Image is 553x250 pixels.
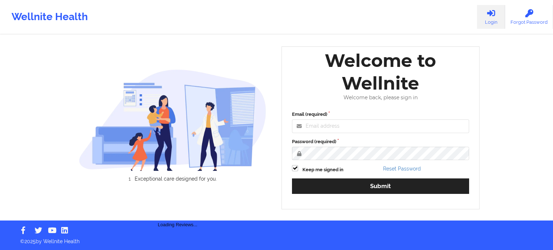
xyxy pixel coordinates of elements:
img: wellnite-auth-hero_200.c722682e.png [79,69,267,171]
a: Reset Password [383,166,421,172]
a: Login [477,5,505,29]
label: Email (required) [292,111,469,118]
p: © 2025 by Wellnite Health [15,233,538,245]
button: Submit [292,178,469,194]
a: Forgot Password [505,5,553,29]
input: Email address [292,119,469,133]
label: Password (required) [292,138,469,145]
div: Welcome back, please sign in [287,95,474,101]
div: Loading Reviews... [79,194,277,228]
li: Exceptional care designed for you. [85,176,266,182]
label: Keep me signed in [302,166,343,173]
div: Welcome to Wellnite [287,49,474,95]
